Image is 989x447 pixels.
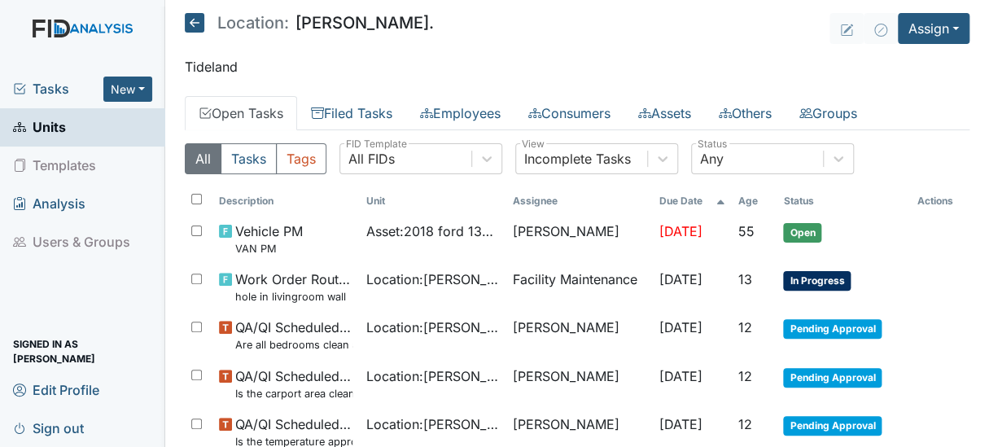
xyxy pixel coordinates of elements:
[514,96,624,130] a: Consumers
[235,241,303,256] small: VAN PM
[506,215,653,263] td: [PERSON_NAME]
[235,221,303,256] span: Vehicle PM VAN PM
[235,386,352,401] small: Is the carport area clean (trashcans lids secured/ clutter free)?
[212,187,359,215] th: Toggle SortBy
[783,416,882,436] span: Pending Approval
[185,13,434,33] h5: [PERSON_NAME].
[738,319,752,335] span: 12
[185,143,221,174] button: All
[235,270,352,305] span: Work Order Routine hole in livingroom wall
[365,221,499,241] span: Asset : 2018 ford 13242
[700,149,724,169] div: Any
[13,377,99,402] span: Edit Profile
[103,77,152,102] button: New
[777,187,911,215] th: Toggle SortBy
[659,271,702,287] span: [DATE]
[898,13,969,44] button: Assign
[738,368,752,384] span: 12
[217,15,289,31] span: Location:
[659,416,702,432] span: [DATE]
[348,149,395,169] div: All FIDs
[191,194,202,204] input: Toggle All Rows Selected
[185,96,297,130] a: Open Tasks
[659,223,702,239] span: [DATE]
[235,366,352,401] span: QA/QI Scheduled Inspection Is the carport area clean (trashcans lids secured/ clutter free)?
[653,187,732,215] th: Toggle SortBy
[659,319,702,335] span: [DATE]
[783,223,821,243] span: Open
[365,366,499,386] span: Location : [PERSON_NAME].
[221,143,277,174] button: Tasks
[732,187,777,215] th: Toggle SortBy
[506,360,653,408] td: [PERSON_NAME]
[911,187,969,215] th: Actions
[506,263,653,311] td: Facility Maintenance
[783,271,851,291] span: In Progress
[13,115,66,140] span: Units
[13,191,85,217] span: Analysis
[524,149,631,169] div: Incomplete Tasks
[235,289,352,305] small: hole in livingroom wall
[185,57,970,77] p: Tideland
[365,270,499,289] span: Location : [PERSON_NAME].
[506,311,653,359] td: [PERSON_NAME]
[276,143,326,174] button: Tags
[738,416,752,432] span: 12
[783,368,882,388] span: Pending Approval
[705,96,786,130] a: Others
[786,96,871,130] a: Groups
[297,96,406,130] a: Filed Tasks
[506,187,653,215] th: Assignee
[359,187,505,215] th: Toggle SortBy
[659,368,702,384] span: [DATE]
[235,318,352,353] span: QA/QI Scheduled Inspection Are all bedrooms clean and in good repair?
[406,96,514,130] a: Employees
[365,414,499,434] span: Location : [PERSON_NAME].
[624,96,705,130] a: Assets
[235,337,352,353] small: Are all bedrooms clean and in good repair?
[13,79,103,99] a: Tasks
[13,415,84,440] span: Sign out
[365,318,499,337] span: Location : [PERSON_NAME].
[185,143,326,174] div: Type filter
[783,319,882,339] span: Pending Approval
[738,223,755,239] span: 55
[13,339,152,364] span: Signed in as [PERSON_NAME]
[738,271,752,287] span: 13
